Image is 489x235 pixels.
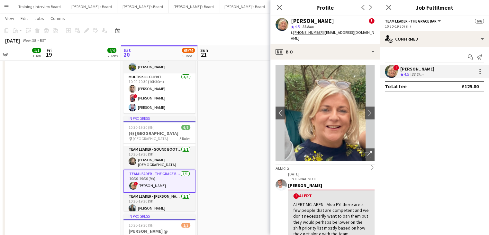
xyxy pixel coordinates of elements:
div: BST [40,38,46,43]
span: 21 [199,51,208,58]
app-card-role: Team Leader - Sound Booth Canned Bar1/110:30-19:30 (9h)[PERSON_NAME][DEMOGRAPHIC_DATA] [123,146,195,170]
div: £125.80 [462,83,479,89]
span: Week 38 [21,38,37,43]
button: [PERSON_NAME]’s Board [168,0,219,13]
app-card-role: Team Leader - The Grace Bar1/110:30-19:30 (9h)![PERSON_NAME] [123,170,195,193]
div: 33.6km [410,72,425,77]
span: t. [291,30,324,35]
a: Jobs [32,14,47,23]
span: 10:30-19:30 (9h) [129,125,155,130]
div: 1 Job [32,53,41,58]
div: 5 Jobs [182,53,195,58]
span: View [5,15,14,21]
div: [PERSON_NAME] [291,18,334,24]
button: Team Leader - The Grace Bar [385,19,442,23]
div: Alert [293,193,369,199]
span: ! [369,18,375,24]
tcxspan: Call 10-03-2025 via 3CX [288,172,299,176]
button: Training / Interview Board [13,0,66,13]
span: 6/6 [475,19,484,23]
span: 1/5 [181,223,190,228]
app-card-role: MULTISKILL CLIENT3/310:00-20:30 (10h30m)[PERSON_NAME]![PERSON_NAME][PERSON_NAME] [123,73,195,114]
span: 4.5 [404,72,409,77]
span: Edit [21,15,28,21]
div: In progress [123,116,195,121]
button: [PERSON_NAME]'s Board [66,0,117,13]
div: [DATE] [5,37,20,44]
div: Alerts [276,164,375,171]
app-card-role: Team Leader - [PERSON_NAME] Container1/110:30-19:30 (9h)[PERSON_NAME] [123,193,195,215]
span: [GEOGRAPHIC_DATA] [133,136,168,141]
a: Edit [18,14,31,23]
app-job-card: In progress10:30-19:30 (9h)6/6(6) [GEOGRAPHIC_DATA] [GEOGRAPHIC_DATA]5 Roles[PERSON_NAME]Team Lea... [123,116,195,211]
span: 33.6km [301,24,315,29]
span: 19 [46,51,52,58]
tcxspan: Call +447818484380 via 3CX [293,30,324,35]
span: Comms [50,15,65,21]
div: Bio [270,44,380,60]
span: 4.5 [295,24,300,29]
a: Comms [48,14,68,23]
div: Total fee [385,83,407,89]
div: Confirmed [380,31,489,47]
a: View [3,14,17,23]
span: 20 [122,51,131,58]
span: | [EMAIL_ADDRESS][DOMAIN_NAME] [291,30,374,41]
span: 6/6 [181,125,190,130]
span: ! [134,182,138,186]
span: Team Leader - The Grace Bar [385,19,437,23]
div: 10:30-19:30 (9h) [385,24,484,29]
span: Jobs [34,15,44,21]
button: [PERSON_NAME]'s Board [117,0,168,13]
span: 5 Roles [179,136,190,141]
div: [PERSON_NAME] [288,183,375,188]
span: ! [293,193,299,199]
button: [PERSON_NAME]'s Board [219,0,270,13]
h3: Job Fulfilment [380,3,489,12]
span: Sun [200,47,208,53]
app-card-role: Cellar [PERSON_NAME]1/109:30-20:00 (10h30m)[PERSON_NAME] [123,52,195,73]
span: Sat [123,47,131,53]
span: 1/1 [32,48,41,53]
img: Crew avatar or photo [276,65,375,161]
div: [PERSON_NAME] [400,66,434,72]
p: – INTERNAL NOTE [288,176,375,181]
span: ! [133,94,137,98]
div: In progress [123,214,195,219]
span: ! [393,65,399,70]
div: Open photos pop-in [362,148,375,161]
app-job-card: In progress09:30-20:30 (11h)51/56(49) [PERSON_NAME] @ [GEOGRAPHIC_DATA] [GEOGRAPHIC_DATA]36 Roles... [123,18,195,113]
div: 2 Jobs [108,53,118,58]
span: Fri [47,47,52,53]
h3: (6) [GEOGRAPHIC_DATA] [123,130,195,136]
span: 65/74 [182,48,195,53]
h3: Profile [270,3,380,12]
span: 4/4 [107,48,116,53]
span: 10:30-19:30 (9h) [129,223,155,228]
